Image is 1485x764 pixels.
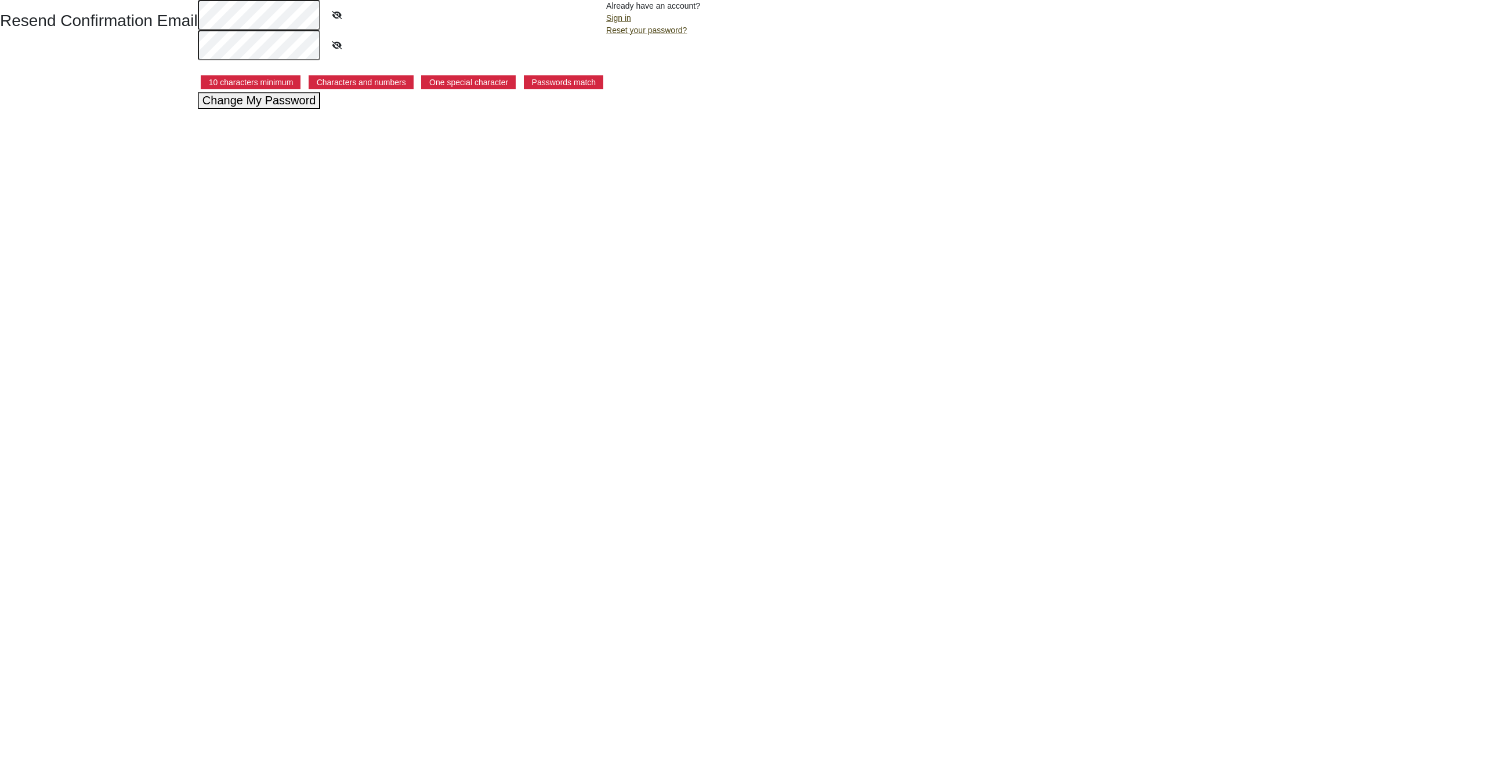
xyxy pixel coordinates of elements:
button: Change My Password [198,92,321,109]
a: Reset your password? [606,26,687,35]
a: Sign in [606,13,631,23]
p: One special character [421,75,516,89]
p: Characters and numbers [309,75,414,89]
p: Passwords match [524,75,603,89]
p: 10 characters minimum [201,75,301,89]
